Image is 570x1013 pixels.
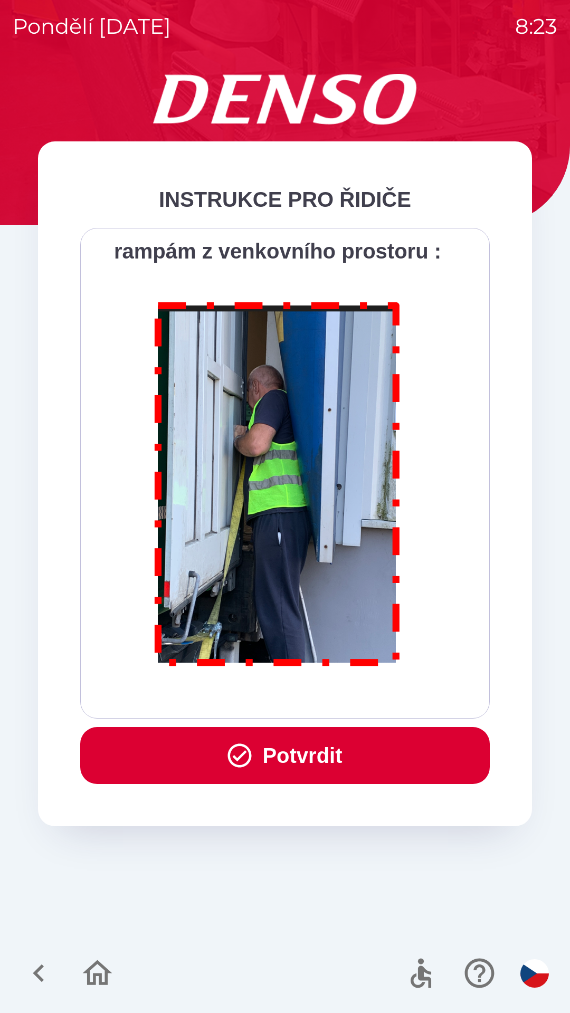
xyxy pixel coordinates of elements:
[520,959,549,988] img: cs flag
[80,727,490,784] button: Potvrdit
[13,11,171,42] p: pondělí [DATE]
[515,11,557,42] p: 8:23
[80,184,490,215] div: INSTRUKCE PRO ŘIDIČE
[38,74,532,125] img: Logo
[142,288,413,676] img: M8MNayrTL6gAAAABJRU5ErkJggg==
